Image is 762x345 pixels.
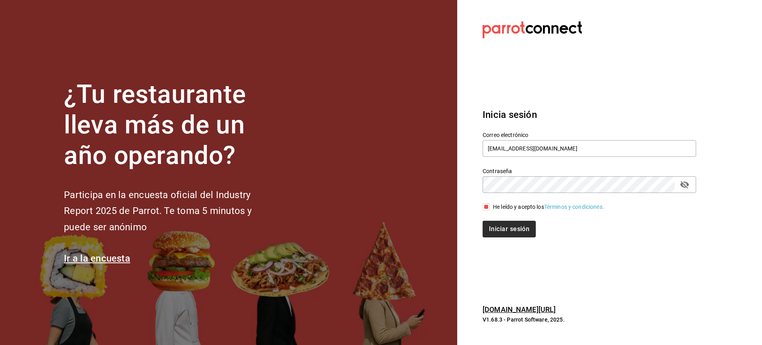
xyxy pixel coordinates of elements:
[544,204,604,210] a: Términos y condiciones.
[483,305,556,314] a: [DOMAIN_NAME][URL]
[483,316,696,324] p: V1.68.3 - Parrot Software, 2025.
[493,203,604,211] div: He leído y acepto los
[64,79,278,171] h1: ¿Tu restaurante lleva más de un año operando?
[483,221,536,237] button: Iniciar sesión
[64,187,278,235] h2: Participa en la encuesta oficial del Industry Report 2025 de Parrot. Te toma 5 minutos y puede se...
[483,132,696,138] label: Correo electrónico
[64,253,130,264] a: Ir a la encuesta
[483,168,696,174] label: Contraseña
[483,140,696,157] input: Ingresa tu correo electrónico
[678,178,691,191] button: passwordField
[483,108,696,122] h3: Inicia sesión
